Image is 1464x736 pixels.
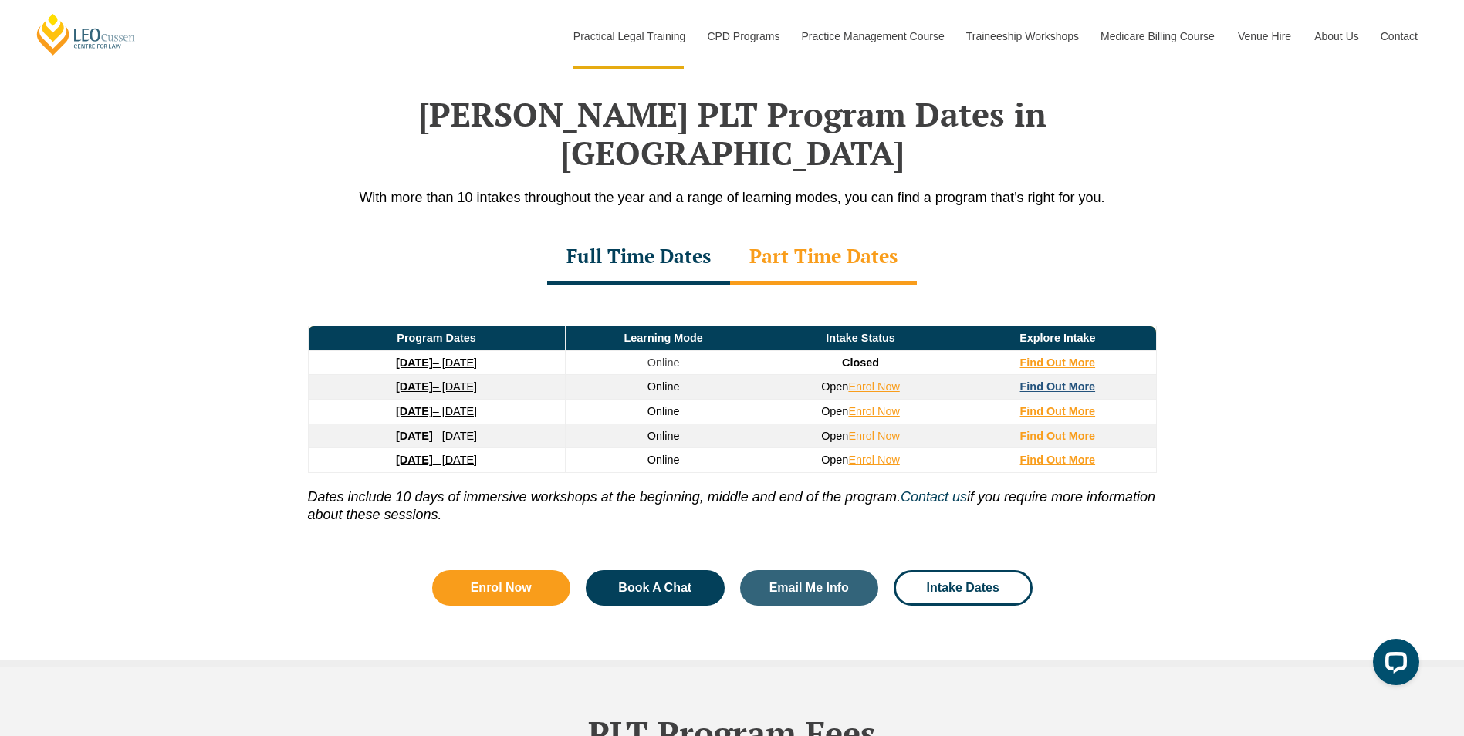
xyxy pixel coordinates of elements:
[927,582,999,594] span: Intake Dates
[547,231,730,285] div: Full Time Dates
[762,399,959,424] td: Open
[565,375,762,400] td: Online
[848,405,899,417] a: Enrol Now
[308,489,897,505] i: Dates include 10 days of immersive workshops at the beginning, middle and end of the program
[586,570,725,606] a: Book A Chat
[1361,633,1425,697] iframe: LiveChat chat widget
[565,350,762,375] td: Online
[1369,3,1429,69] a: Contact
[894,570,1033,606] a: Intake Dates
[432,570,571,606] a: Enrol Now
[565,399,762,424] td: Online
[1020,356,1096,369] a: Find Out More
[769,582,849,594] span: Email Me Info
[396,356,477,369] a: [DATE]– [DATE]
[1020,454,1096,466] a: Find Out More
[1089,3,1226,69] a: Medicare Billing Course
[565,448,762,473] td: Online
[396,430,433,442] strong: [DATE]
[730,231,917,285] div: Part Time Dates
[565,424,762,448] td: Online
[790,3,955,69] a: Practice Management Course
[308,473,1157,525] p: . if you require more information about these sessions.
[618,582,691,594] span: Book A Chat
[959,326,1156,351] td: Explore Intake
[1020,430,1096,442] a: Find Out More
[1226,3,1303,69] a: Venue Hire
[35,12,137,56] a: [PERSON_NAME] Centre for Law
[308,326,565,351] td: Program Dates
[762,448,959,473] td: Open
[396,380,433,393] strong: [DATE]
[762,326,959,351] td: Intake Status
[1020,405,1096,417] a: Find Out More
[1020,380,1096,393] a: Find Out More
[565,326,762,351] td: Learning Mode
[396,380,477,393] a: [DATE]– [DATE]
[396,430,477,442] a: [DATE]– [DATE]
[848,430,899,442] a: Enrol Now
[740,570,879,606] a: Email Me Info
[901,489,967,505] a: Contact us
[762,375,959,400] td: Open
[396,405,477,417] a: [DATE]– [DATE]
[848,380,899,393] a: Enrol Now
[396,454,477,466] a: [DATE]– [DATE]
[292,188,1172,208] p: With more than 10 intakes throughout the year and a range of learning modes, you can find a progr...
[396,405,433,417] strong: [DATE]
[955,3,1089,69] a: Traineeship Workshops
[292,95,1172,173] h2: [PERSON_NAME] PLT Program Dates in [GEOGRAPHIC_DATA]
[848,454,899,466] a: Enrol Now
[562,3,696,69] a: Practical Legal Training
[1303,3,1369,69] a: About Us
[396,454,433,466] strong: [DATE]
[471,582,532,594] span: Enrol Now
[842,356,879,369] span: Closed
[695,3,789,69] a: CPD Programs
[762,424,959,448] td: Open
[396,356,433,369] strong: [DATE]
